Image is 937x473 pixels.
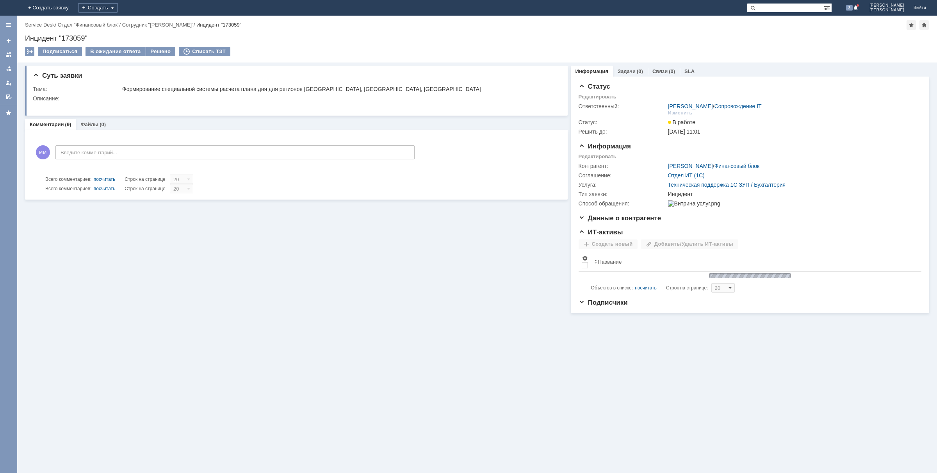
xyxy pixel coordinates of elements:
[582,255,588,261] span: Настройки
[94,175,116,184] div: посчитать
[100,121,106,127] div: (0)
[668,110,693,116] div: Изменить
[25,34,929,42] div: Инцидент "173059"
[45,186,91,191] span: Всего комментариев:
[598,259,622,265] div: Название
[78,3,118,12] div: Создать
[919,20,929,30] div: Сделать домашней страницей
[579,154,616,160] div: Редактировать
[25,47,34,56] div: Работа с массовостью
[579,163,666,169] div: Контрагент:
[869,8,904,12] span: [PERSON_NAME]
[579,83,610,90] span: Статус
[668,182,786,188] a: Техническая поддержка 1С ЗУП / Бухгалтерия
[668,191,917,197] div: Инцидент
[36,145,50,159] span: ММ
[668,200,720,207] img: Витрина услуг.png
[579,228,623,236] span: ИТ-активы
[618,68,636,74] a: Задачи
[668,103,762,109] div: /
[579,299,628,306] span: Подписчики
[45,177,91,182] span: Всего комментариев:
[668,129,700,135] span: [DATE] 11:01
[846,5,853,11] span: 3
[591,283,708,293] i: Строк на странице:
[579,129,666,135] div: Решить до:
[33,72,82,79] span: Суть заявки
[869,3,904,8] span: [PERSON_NAME]
[122,86,554,92] div: Формирование специальной системы расчета плана дня для регионов [GEOGRAPHIC_DATA], [GEOGRAPHIC_DA...
[122,22,196,28] div: /
[2,77,15,89] a: Мои заявки
[579,119,666,125] div: Статус:
[579,103,666,109] div: Ответственный:
[824,4,832,11] span: Расширенный поиск
[668,163,713,169] a: [PERSON_NAME]
[579,172,666,178] div: Соглашение:
[45,184,167,193] i: Строк на странице:
[65,121,71,127] div: (9)
[579,94,616,100] div: Редактировать
[579,200,666,207] div: Способ обращения:
[579,143,631,150] span: Информация
[2,91,15,103] a: Мои согласования
[94,184,116,193] div: посчитать
[33,95,556,102] div: Описание:
[122,22,194,28] a: Сотрудник "[PERSON_NAME]"
[637,68,643,74] div: (0)
[579,191,666,197] div: Тип заявки:
[45,175,167,184] i: Строк на странице:
[591,285,633,291] span: Объектов в списке:
[30,121,64,127] a: Комментарии
[58,22,119,28] a: Отдел "Финансовый блок"
[25,22,55,28] a: Service Desk
[907,20,916,30] div: Добавить в избранное
[668,103,713,109] a: [PERSON_NAME]
[575,68,608,74] a: Информация
[2,48,15,61] a: Заявки на командах
[668,172,705,178] a: Отдел ИТ (1С)
[25,22,58,28] div: /
[714,163,760,169] a: Финансовый блок
[579,182,666,188] div: Услуга:
[591,252,915,272] th: Название
[2,62,15,75] a: Заявки в моей ответственности
[196,22,241,28] div: Инцидент "173059"
[2,34,15,47] a: Создать заявку
[668,119,695,125] span: В работе
[684,68,695,74] a: SLA
[707,272,793,279] img: wJIQAAOwAAAAAAAAAAAA==
[635,283,657,293] div: посчитать
[669,68,675,74] div: (0)
[58,22,122,28] div: /
[652,68,668,74] a: Связи
[668,163,760,169] div: /
[80,121,98,127] a: Файлы
[33,86,121,92] div: Тема:
[579,214,661,222] span: Данные о контрагенте
[714,103,762,109] a: Сопровождение IT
